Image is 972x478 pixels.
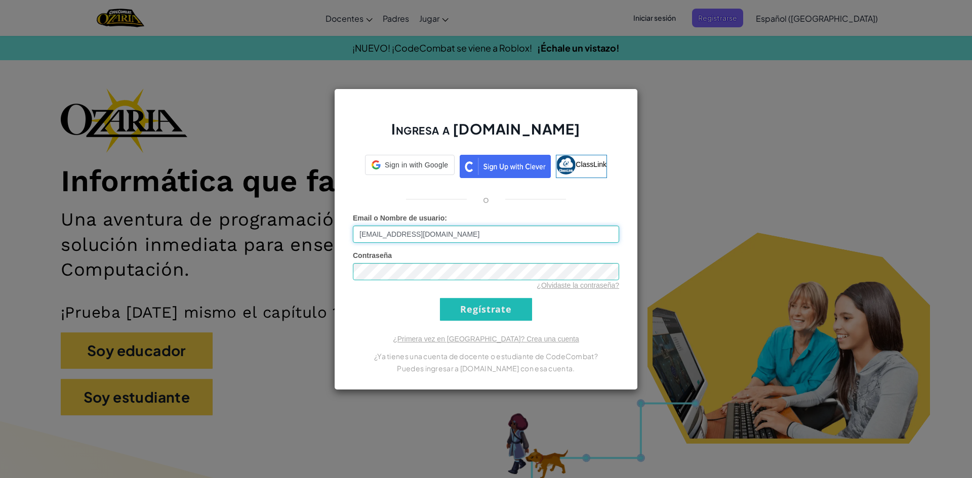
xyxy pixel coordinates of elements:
p: ¿Ya tienes una cuenta de docente o estudiante de CodeCombat? [353,350,619,362]
span: ClassLink [576,160,606,168]
img: classlink-logo-small.png [556,155,576,175]
span: Email o Nombre de usuario [353,214,444,222]
p: Puedes ingresar a [DOMAIN_NAME] con esa cuenta. [353,362,619,374]
a: ¿Primera vez en [GEOGRAPHIC_DATA]? Crea una cuenta [393,335,579,343]
span: Contraseña [353,251,392,259]
a: ¿Olvidaste la contraseña? [537,281,619,289]
h2: Ingresa a [DOMAIN_NAME] [353,119,619,149]
input: Regístrate [440,298,532,321]
label: : [353,213,447,223]
img: clever_sso_button@2x.png [460,155,551,178]
div: Sign in with Google [365,155,455,175]
a: Sign in with Google [365,155,455,178]
p: o [483,193,489,205]
span: Sign in with Google [385,160,448,170]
